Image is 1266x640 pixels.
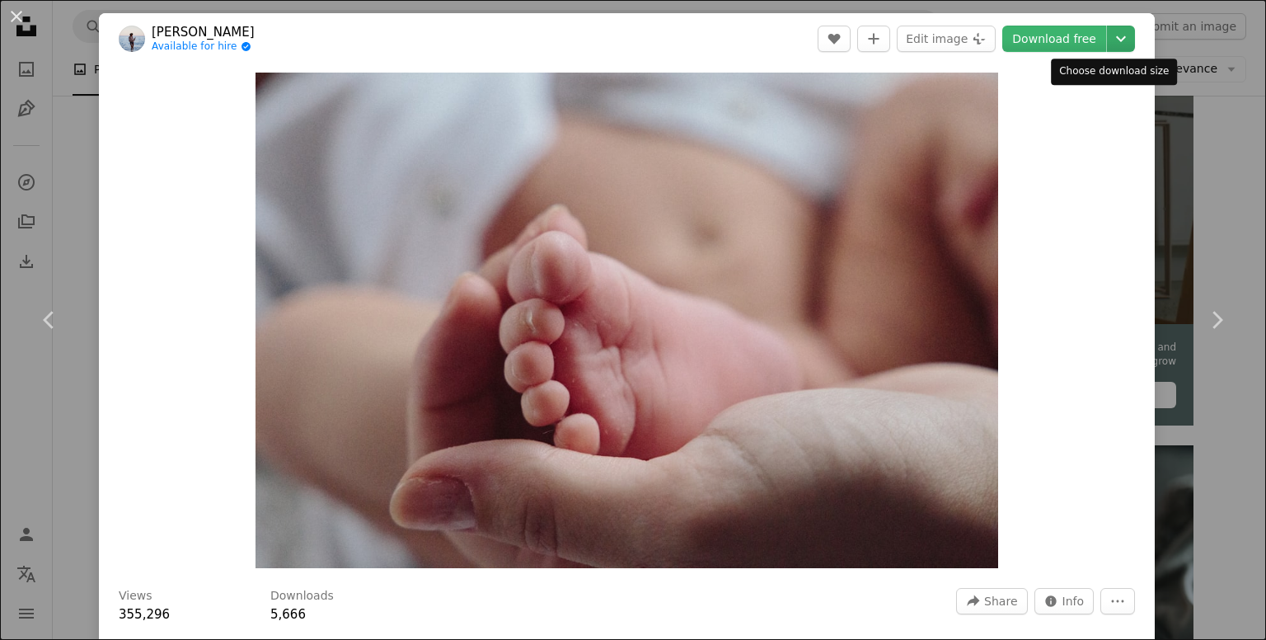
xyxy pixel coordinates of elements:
[818,26,851,52] button: Like
[1107,26,1135,52] button: Choose download size
[1167,241,1266,399] a: Next
[956,588,1027,614] button: Share this image
[119,588,152,605] h3: Views
[119,26,145,52] img: Go to Klara Kulikova's profile
[256,73,999,568] button: Zoom in on this image
[119,607,170,622] span: 355,296
[152,24,255,40] a: [PERSON_NAME]
[1062,589,1085,614] span: Info
[270,588,334,605] h3: Downloads
[1100,588,1135,614] button: More Actions
[1051,59,1177,85] div: Choose download size
[270,607,306,622] span: 5,666
[984,589,1017,614] span: Share
[256,73,999,568] img: baby in white onesie
[1002,26,1106,52] a: Download free
[897,26,996,52] button: Edit image
[152,40,255,54] a: Available for hire
[857,26,890,52] button: Add to Collection
[1034,588,1095,614] button: Stats about this image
